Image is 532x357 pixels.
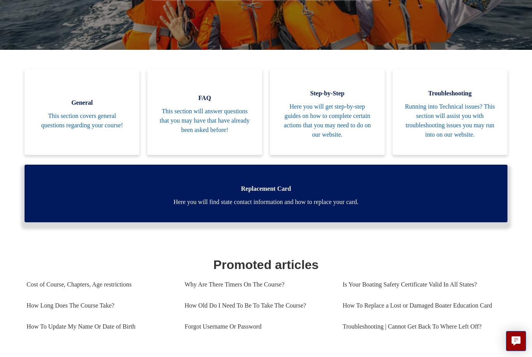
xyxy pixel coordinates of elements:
[404,89,496,98] span: Troubleshooting
[159,107,250,135] span: This section will answer questions that you may have that have already been asked before!
[26,295,173,316] a: How Long Does The Course Take?
[282,89,373,98] span: Step-by-Step
[147,69,262,155] a: FAQ This section will answer questions that you may have that have already been asked before!
[36,184,495,193] span: Replacement Card
[26,316,173,337] a: How To Update My Name Or Date of Birth
[159,93,250,103] span: FAQ
[343,295,501,316] a: How To Replace a Lost or Damaged Boater Education Card
[185,274,331,295] a: Why Are There Timers On The Course?
[185,316,331,337] a: Forgot Username Or Password
[25,69,139,155] a: General This section covers general questions regarding your course!
[25,165,507,222] a: Replacement Card Here you will find state contact information and how to replace your card.
[270,69,385,155] a: Step-by-Step Here you will get step-by-step guides on how to complete certain actions that you ma...
[185,295,331,316] a: How Old Do I Need To Be To Take The Course?
[36,98,128,107] span: General
[506,331,526,351] button: Live chat
[343,316,501,337] a: Troubleshooting | Cannot Get Back To Where Left Off?
[26,274,173,295] a: Cost of Course, Chapters, Age restrictions
[26,255,505,274] h1: Promoted articles
[36,111,128,130] span: This section covers general questions regarding your course!
[282,102,373,139] span: Here you will get step-by-step guides on how to complete certain actions that you may need to do ...
[404,102,496,139] span: Running into Technical issues? This section will assist you with troubleshooting issues you may r...
[393,69,507,155] a: Troubleshooting Running into Technical issues? This section will assist you with troubleshooting ...
[343,274,501,295] a: Is Your Boating Safety Certificate Valid In All States?
[36,197,495,207] span: Here you will find state contact information and how to replace your card.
